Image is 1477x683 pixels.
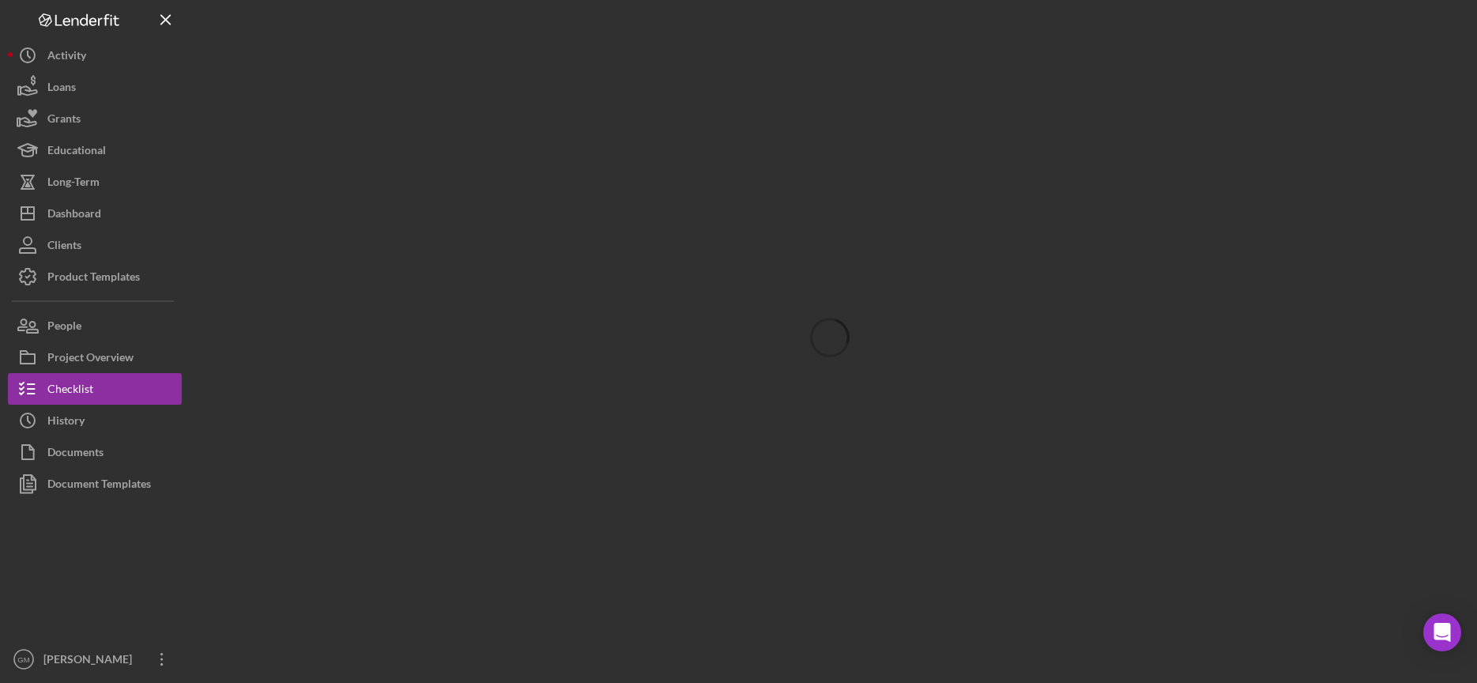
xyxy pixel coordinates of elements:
text: GM [17,655,29,664]
div: Product Templates [47,261,140,296]
div: Activity [47,40,86,75]
button: Activity [8,40,182,71]
button: Loans [8,71,182,103]
button: Document Templates [8,468,182,500]
button: Dashboard [8,198,182,229]
div: Grants [47,103,81,138]
div: [PERSON_NAME] [40,643,142,679]
div: Dashboard [47,198,101,233]
button: Educational [8,134,182,166]
button: GM[PERSON_NAME] [8,643,182,675]
div: Documents [47,436,104,472]
div: Document Templates [47,468,151,504]
div: Open Intercom Messenger [1423,613,1461,651]
button: Clients [8,229,182,261]
button: Long-Term [8,166,182,198]
div: History [47,405,85,440]
div: Loans [47,71,76,107]
div: Project Overview [47,341,134,377]
button: People [8,310,182,341]
div: Clients [47,229,81,265]
button: Product Templates [8,261,182,292]
div: Checklist [47,373,93,409]
button: Project Overview [8,341,182,373]
div: Long-Term [47,166,100,202]
button: History [8,405,182,436]
button: Checklist [8,373,182,405]
div: Educational [47,134,106,170]
button: Grants [8,103,182,134]
div: People [47,310,81,345]
button: Documents [8,436,182,468]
